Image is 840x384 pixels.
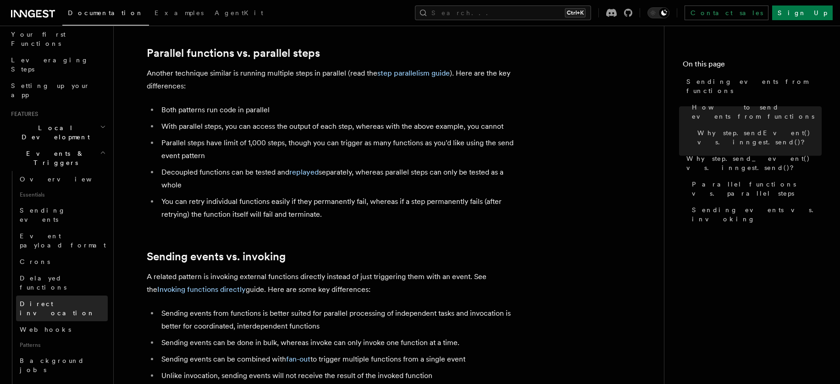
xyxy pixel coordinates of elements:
[159,353,514,366] li: Sending events can be combined with to trigger multiple functions from a single event
[20,232,106,249] span: Event payload format
[683,59,822,73] h4: On this page
[16,253,108,270] a: Crons
[692,205,822,224] span: Sending events vs. invoking
[289,168,319,176] a: replayed
[692,103,822,121] span: How to send events from functions
[688,202,822,227] a: Sending events vs. invoking
[7,149,100,167] span: Events & Triggers
[159,336,514,349] li: Sending events can be done in bulk, whereas invoke can only invoke one function at a time.
[565,8,586,17] kbd: Ctrl+K
[16,338,108,352] span: Patterns
[692,180,822,198] span: Parallel functions vs. parallel steps
[20,176,114,183] span: Overview
[20,258,50,265] span: Crons
[68,9,144,16] span: Documentation
[688,99,822,125] a: How to send events from functions
[20,207,66,223] span: Sending events
[16,270,108,296] a: Delayed functions
[647,7,669,18] button: Toggle dark mode
[20,300,95,317] span: Direct invocation
[16,296,108,321] a: Direct invocation
[16,228,108,253] a: Event payload format
[159,166,514,192] li: Decoupled functions can be tested and separately, whereas parallel steps can only be tested as a ...
[7,52,108,77] a: Leveraging Steps
[7,77,108,103] a: Setting up your app
[7,145,108,171] button: Events & Triggers
[7,26,108,52] a: Your first Functions
[215,9,263,16] span: AgentKit
[157,285,246,294] a: Invoking functions directly
[147,250,286,263] a: Sending events vs. invoking
[147,67,514,93] p: Another technique similar is running multiple steps in parallel (read the ). Here are the key dif...
[16,187,108,202] span: Essentials
[16,352,108,378] a: Background jobs
[159,137,514,162] li: Parallel steps have limit of 1,000 steps, though you can trigger as many functions as you'd like ...
[286,355,310,363] a: fan-out
[159,120,514,133] li: With parallel steps, you can access the output of each step, whereas with the above example, you ...
[683,73,822,99] a: Sending events from functions
[377,69,450,77] a: step parallelism guide
[20,274,66,291] span: Delayed functions
[147,270,514,296] p: A related pattern is invoking external functions directly instead of just triggering them with an...
[683,150,822,176] a: Why step.send_event() vs. inngest.send()?
[694,125,822,150] a: Why step.sendEvent() vs. inngest.send()?
[11,82,90,99] span: Setting up your app
[697,128,822,147] span: Why step.sendEvent() vs. inngest.send()?
[11,56,88,73] span: Leveraging Steps
[62,3,149,26] a: Documentation
[16,171,108,187] a: Overview
[147,47,320,60] a: Parallel functions vs. parallel steps
[16,202,108,228] a: Sending events
[20,326,71,333] span: Webhooks
[155,9,204,16] span: Examples
[686,77,822,95] span: Sending events from functions
[7,123,100,142] span: Local Development
[7,110,38,118] span: Features
[772,5,833,20] a: Sign Up
[685,5,768,20] a: Contact sales
[20,357,84,373] span: Background jobs
[16,321,108,338] a: Webhooks
[209,3,269,25] a: AgentKit
[7,120,108,145] button: Local Development
[159,104,514,116] li: Both patterns run code in parallel
[159,307,514,333] li: Sending events from functions is better suited for parallel processing of independent tasks and i...
[688,176,822,202] a: Parallel functions vs. parallel steps
[415,5,591,20] button: Search...Ctrl+K
[686,154,822,172] span: Why step.send_event() vs. inngest.send()?
[11,31,66,47] span: Your first Functions
[159,369,514,382] li: Unlike invocation, sending events will not receive the result of the invoked function
[149,3,209,25] a: Examples
[159,195,514,221] li: You can retry individual functions easily if they permanently fail, whereas if a step permanently...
